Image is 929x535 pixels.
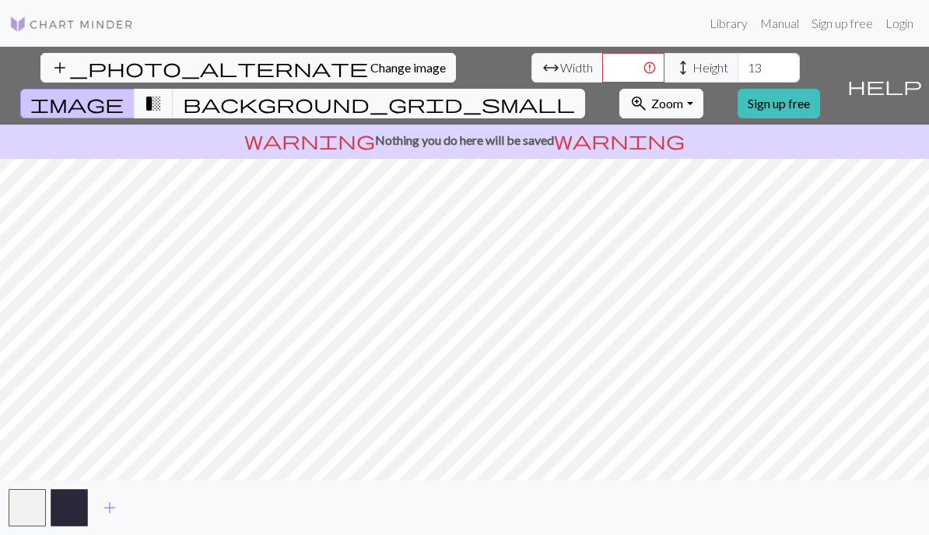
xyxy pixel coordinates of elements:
[805,8,879,39] a: Sign up free
[144,93,163,114] span: transition_fade
[847,75,922,97] span: help
[30,93,124,114] span: image
[674,57,692,79] span: height
[619,89,703,118] button: Zoom
[840,47,929,125] button: Help
[629,93,648,114] span: zoom_in
[703,8,754,39] a: Library
[651,96,683,111] span: Zoom
[51,57,368,79] span: add_photo_alternate
[244,129,375,151] span: warning
[560,58,593,77] span: Width
[738,89,820,118] a: Sign up free
[183,93,575,114] span: background_grid_small
[370,60,446,75] span: Change image
[554,129,685,151] span: warning
[90,493,129,523] button: Add color
[692,58,728,77] span: Height
[879,8,920,39] a: Login
[542,57,560,79] span: arrow_range
[40,53,456,83] button: Change image
[754,8,805,39] a: Manual
[6,131,923,150] p: Nothing you do here will be saved
[100,497,119,519] span: add
[9,15,134,33] img: Logo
